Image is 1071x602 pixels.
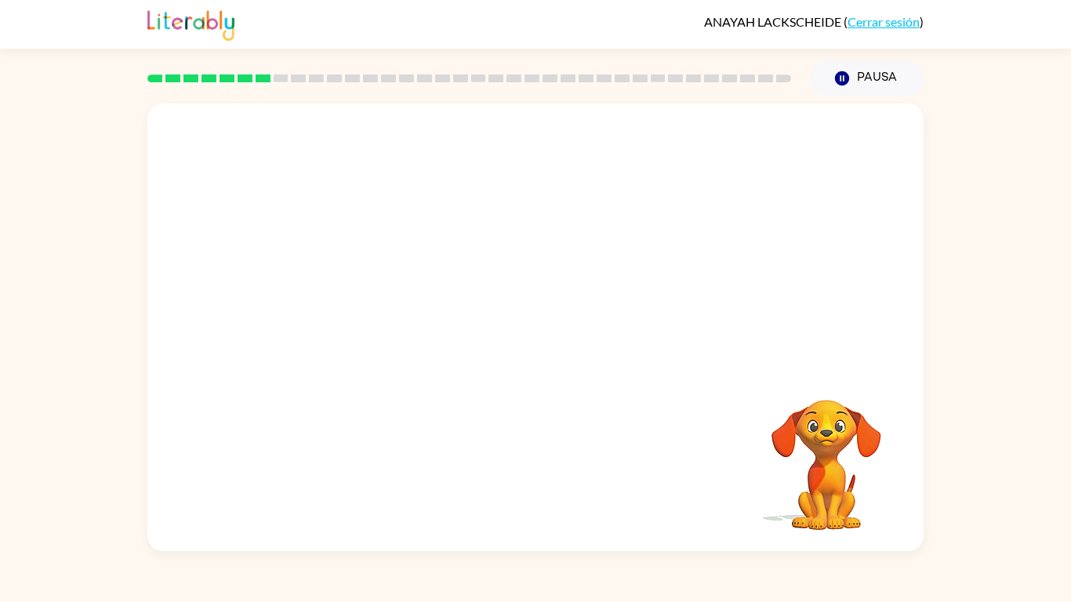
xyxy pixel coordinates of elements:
[704,14,924,29] div: ( )
[848,14,920,29] a: Cerrar sesión
[147,6,234,41] img: Literably
[810,60,924,96] button: Pausa
[704,14,844,29] span: ANAYAH LACKSCHEIDE
[748,375,905,532] video: Tu navegador debe admitir la reproducción de archivos .mp4 para usar Literably. Intenta usar otro...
